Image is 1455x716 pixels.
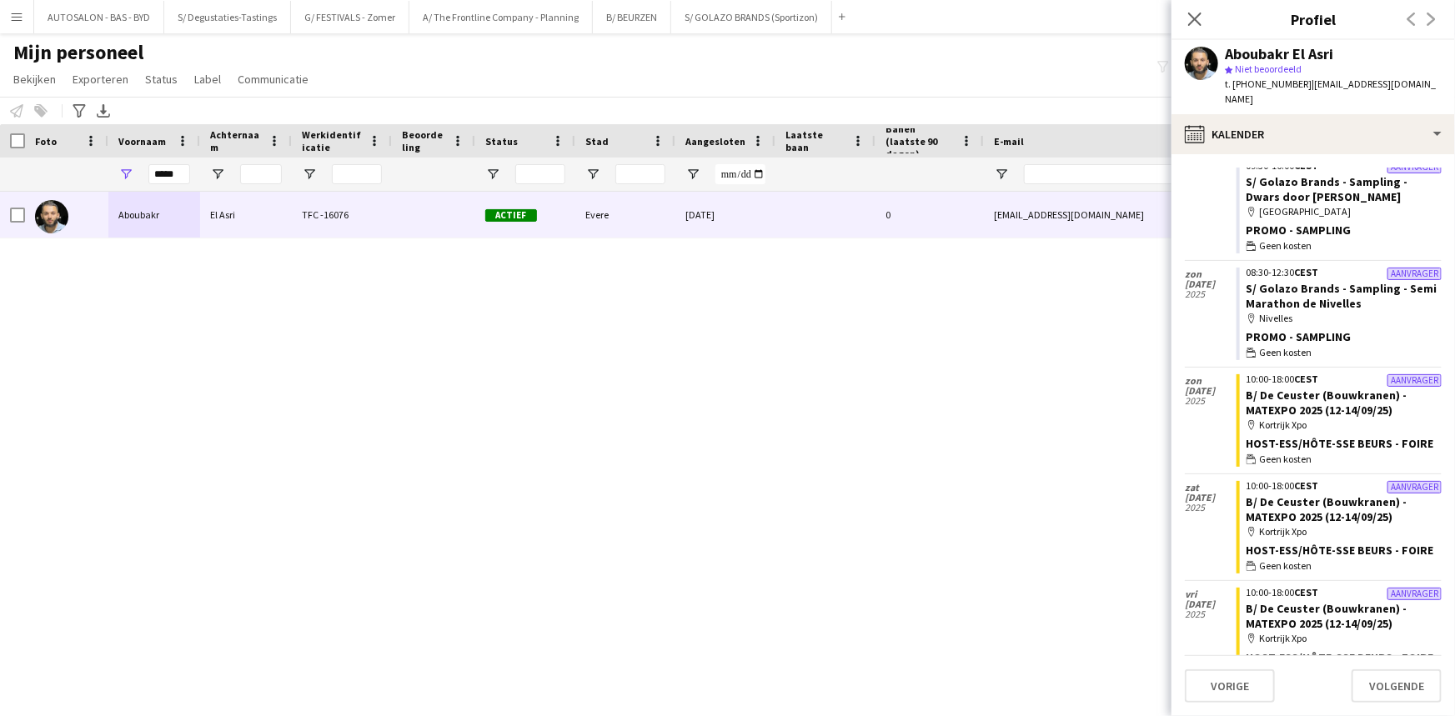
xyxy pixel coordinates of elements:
a: Label [188,68,228,90]
button: B/ BEURZEN [593,1,671,33]
span: Bekijken [13,72,56,87]
div: 08:30-12:30 [1247,268,1442,278]
div: El Asri [200,192,292,238]
button: Open Filtermenu [118,167,133,182]
app-action-btn: Exporteer XLSX [93,101,113,121]
button: Open Filtermenu [485,167,500,182]
input: Achternaam Filter Invoer [240,164,282,184]
span: zon [1185,376,1237,386]
button: Open Filtermenu [585,167,600,182]
span: 2025 [1185,503,1237,513]
div: Kortrijk Xpo [1247,631,1442,646]
span: Voornaam [118,135,166,148]
span: 2025 [1185,609,1237,619]
input: E-mail Filter Invoer [1024,164,1307,184]
button: Vorige [1185,669,1275,703]
div: Promo - Sampling [1247,223,1442,238]
a: Bekijken [7,68,63,90]
button: Open Filtermenu [994,167,1009,182]
span: [DATE] [1185,386,1237,396]
span: Status [485,135,518,148]
div: Aboubakr [108,192,200,238]
span: CEST [1295,373,1319,385]
button: Open Filtermenu [302,167,317,182]
div: Aanvrager [1387,374,1442,387]
span: zat [1185,483,1237,493]
div: Host-ess/Hôte-sse Beurs - Foire [1247,543,1442,558]
button: Open Filtermenu [685,167,700,182]
a: B/ De Ceuster (Bouwkranen) - MATEXPO 2025 (12-14/09/25) [1247,601,1407,631]
span: CEST [1295,479,1319,492]
div: TFC -16076 [292,192,392,238]
span: Achternaam [210,128,262,153]
span: Stad [585,135,609,148]
span: Geen kosten [1260,345,1312,360]
div: Promo - Sampling [1247,329,1442,344]
button: S/ Degustaties-Tastings [164,1,291,33]
span: Status [145,72,178,87]
div: 10:00-18:00 [1247,481,1442,491]
div: Host-ess/Hôte-sse Beurs - Foire [1247,436,1442,451]
span: [DATE] [1185,493,1237,503]
a: Exporteren [66,68,135,90]
span: CEST [1295,586,1319,598]
a: B/ De Ceuster (Bouwkranen) - MATEXPO 2025 (12-14/09/25) [1247,494,1407,524]
div: Host-ess/Hôte-sse Beurs - Foire [1247,650,1442,665]
input: Werkidentificatie Filter Invoer [332,164,382,184]
div: Kortrijk Xpo [1247,524,1442,539]
div: Aanvrager [1387,588,1442,600]
div: Aboubakr El Asri [1225,47,1333,62]
span: 2025 [1185,396,1237,406]
span: Werkidentificatie [302,128,362,153]
span: vri [1185,589,1237,599]
button: Open Filtermenu [210,167,225,182]
span: Foto [35,135,57,148]
div: 10:00-18:00 [1247,588,1442,598]
button: S/ GOLAZO BRANDS (Sportizon) [671,1,832,33]
span: zon [1185,269,1237,279]
a: S/ Golazo Brands - Sampling - Dwars door [PERSON_NAME] [1247,174,1408,204]
span: Actief [485,209,537,222]
img: Aboubakr El Asri [35,200,68,233]
div: Kortrijk Xpo [1247,418,1442,433]
div: Aanvrager [1387,268,1442,280]
input: Aangesloten Filter Invoer [715,164,765,184]
button: A/ The Frontline Company - Planning [409,1,593,33]
div: Kalender [1172,114,1455,154]
span: Niet beoordeeld [1235,63,1302,75]
span: Exporteren [73,72,128,87]
button: G/ FESTIVALS - Zomer [291,1,409,33]
span: Laatste baan [785,128,845,153]
span: [DATE] [1185,599,1237,609]
input: Stad Filter Invoer [615,164,665,184]
a: B/ De Ceuster (Bouwkranen) - MATEXPO 2025 (12-14/09/25) [1247,388,1407,418]
button: Volgende [1352,669,1442,703]
span: Beoordeling [402,128,445,153]
app-action-btn: Geavanceerde filters [69,101,89,121]
div: 10:00-18:00 [1247,374,1442,384]
button: AUTOSALON - BAS - BYD [34,1,164,33]
div: Nivelles [1247,311,1442,326]
span: t. [PHONE_NUMBER] [1225,78,1312,90]
span: 2025 [1185,289,1237,299]
span: [DATE] [1185,279,1237,289]
div: 09:30-16:00 [1247,161,1442,171]
span: Label [194,72,221,87]
div: 0 [876,192,984,238]
span: Communicatie [238,72,309,87]
div: Aanvrager [1387,161,1442,173]
div: Aanvrager [1387,481,1442,493]
span: Geen kosten [1260,238,1312,253]
div: [DATE] [675,192,775,238]
span: E-mail [994,135,1024,148]
span: Aangesloten [685,135,745,148]
span: CEST [1295,266,1319,278]
a: Status [138,68,184,90]
input: Status Filter Invoer [515,164,565,184]
h3: Profiel [1172,8,1455,30]
div: Evere [575,192,675,238]
span: Banen (laatste 90 dagen) [886,123,954,160]
a: S/ Golazo Brands - Sampling - Semi Marathon de Nivelles [1247,281,1437,311]
a: Communicatie [231,68,315,90]
span: Geen kosten [1260,452,1312,467]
